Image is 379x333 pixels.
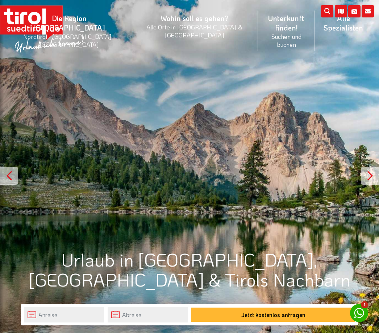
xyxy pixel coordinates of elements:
a: Die Region [GEOGRAPHIC_DATA]Nordtirol - [GEOGRAPHIC_DATA] - [GEOGRAPHIC_DATA] [7,5,131,56]
a: Unterkunft finden!Suchen und buchen [258,5,315,56]
small: Nordtirol - [GEOGRAPHIC_DATA] - [GEOGRAPHIC_DATA] [16,32,122,48]
i: Kontakt [362,5,374,17]
small: Alle Orte in [GEOGRAPHIC_DATA] & [GEOGRAPHIC_DATA] [140,23,249,39]
input: Anreise [24,307,104,322]
a: Wohin soll es gehen?Alle Orte in [GEOGRAPHIC_DATA] & [GEOGRAPHIC_DATA] [131,5,258,47]
span: 1 [361,301,368,308]
small: Suchen und buchen [267,32,306,48]
a: Alle Spezialisten [315,5,372,40]
input: Abreise [108,307,188,322]
i: Karte öffnen [335,5,347,17]
i: Fotogalerie [348,5,361,17]
button: Jetzt kostenlos anfragen [191,308,355,322]
a: 1 [350,304,368,322]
